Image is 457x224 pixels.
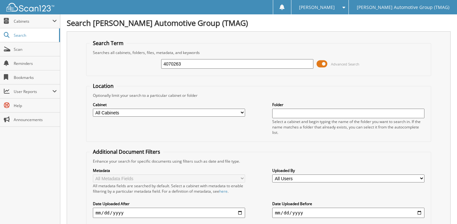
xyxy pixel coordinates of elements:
[272,168,424,173] label: Uploaded By
[299,5,335,9] span: [PERSON_NAME]
[90,158,428,164] div: Enhance your search for specific documents using filters such as date and file type.
[14,47,57,52] span: Scan
[14,33,56,38] span: Search
[331,62,359,66] span: Advanced Search
[67,18,451,28] h1: Search [PERSON_NAME] Automotive Group (TMAG)
[93,168,245,173] label: Metadata
[14,75,57,80] span: Bookmarks
[425,193,457,224] iframe: Chat Widget
[357,5,449,9] span: [PERSON_NAME] Automotive Group (TMAG)
[93,102,245,107] label: Cabinet
[14,103,57,108] span: Help
[14,117,57,122] span: Announcements
[90,40,127,47] legend: Search Term
[90,50,428,55] div: Searches all cabinets, folders, files, metadata, and keywords
[272,119,424,135] div: Select a cabinet and begin typing the name of the folder you want to search in. If the name match...
[14,61,57,66] span: Reminders
[93,183,245,194] div: All metadata fields are searched by default. Select a cabinet with metadata to enable filtering b...
[90,148,163,155] legend: Additional Document Filters
[219,189,228,194] a: here
[272,102,424,107] label: Folder
[14,89,52,94] span: User Reports
[90,93,428,98] div: Optionally limit your search to a particular cabinet or folder
[272,208,424,218] input: end
[90,82,117,89] legend: Location
[93,208,245,218] input: start
[272,201,424,206] label: Date Uploaded Before
[14,19,52,24] span: Cabinets
[6,3,54,12] img: scan123-logo-white.svg
[93,201,245,206] label: Date Uploaded After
